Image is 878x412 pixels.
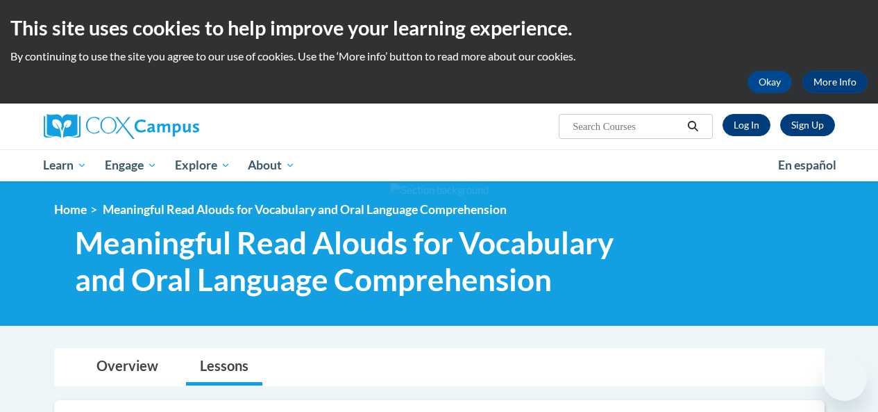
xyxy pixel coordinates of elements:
a: More Info [802,71,868,93]
a: Register [780,114,835,136]
span: About [248,157,295,174]
a: Cox Campus [44,114,294,139]
img: Cox Campus [44,114,199,139]
span: En español [778,158,836,172]
span: Engage [105,157,157,174]
span: Meaningful Read Alouds for Vocabulary and Oral Language Comprehension [103,202,507,217]
div: Main menu [33,149,845,181]
h2: This site uses cookies to help improve your learning experience. [10,14,868,42]
a: Learn [35,149,96,181]
a: Engage [96,149,166,181]
a: About [239,149,304,181]
input: Search Courses [571,118,682,135]
span: Learn [43,157,87,174]
p: By continuing to use the site you agree to our use of cookies. Use the ‘More info’ button to read... [10,49,868,64]
button: Search [682,118,703,135]
a: Lessons [186,349,262,386]
span: Explore [175,157,230,174]
a: Home [54,202,87,217]
iframe: Button to launch messaging window [822,356,867,401]
span: Meaningful Read Alouds for Vocabulary and Oral Language Comprehension [75,224,648,298]
a: Explore [166,149,239,181]
a: En español [769,151,845,180]
img: Section background [390,183,489,198]
button: Okay [748,71,792,93]
a: Log In [723,114,770,136]
a: Overview [83,349,172,386]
